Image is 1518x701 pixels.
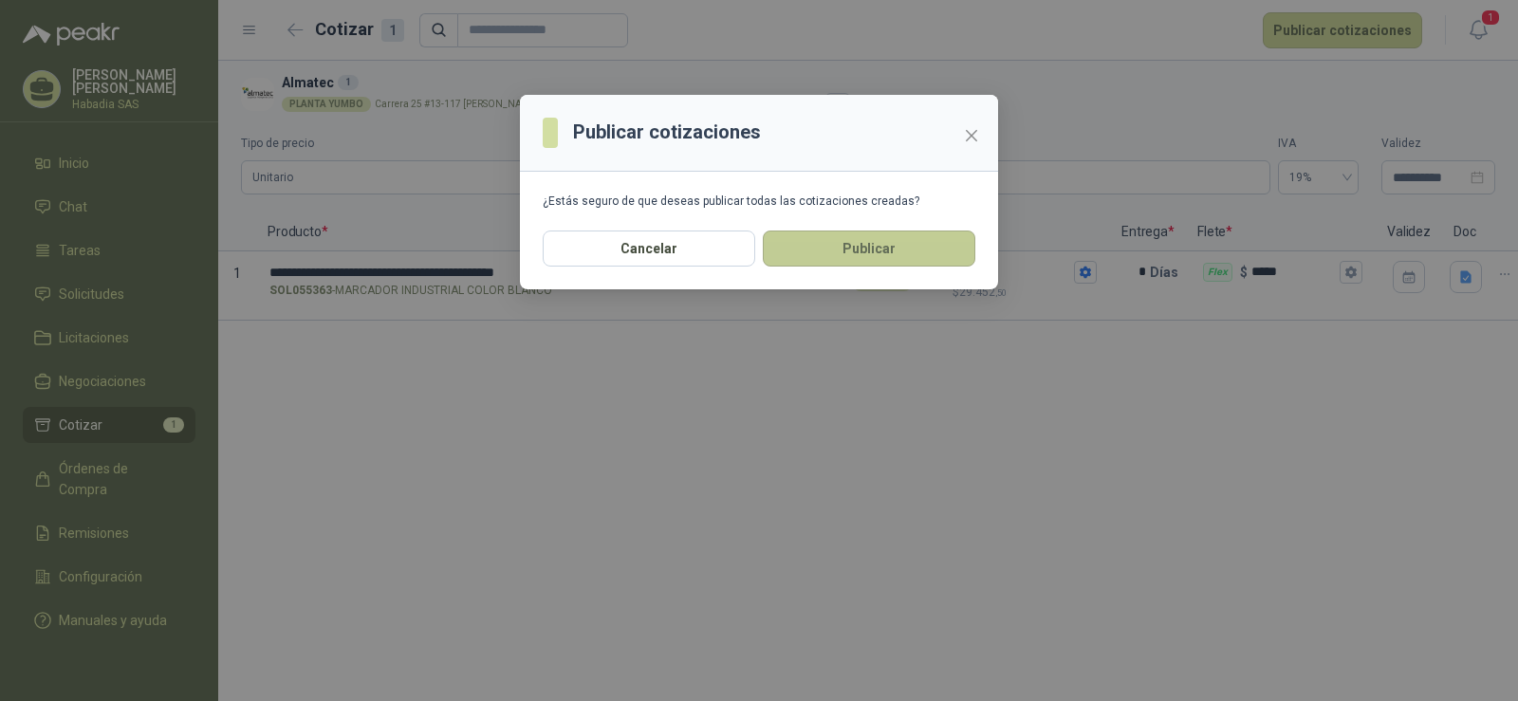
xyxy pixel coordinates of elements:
[763,231,975,267] button: Publicar
[964,128,979,143] span: close
[956,120,987,151] button: Close
[573,118,761,147] h3: Publicar cotizaciones
[543,194,975,208] div: ¿Estás seguro de que deseas publicar todas las cotizaciones creadas?
[543,231,755,267] button: Cancelar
